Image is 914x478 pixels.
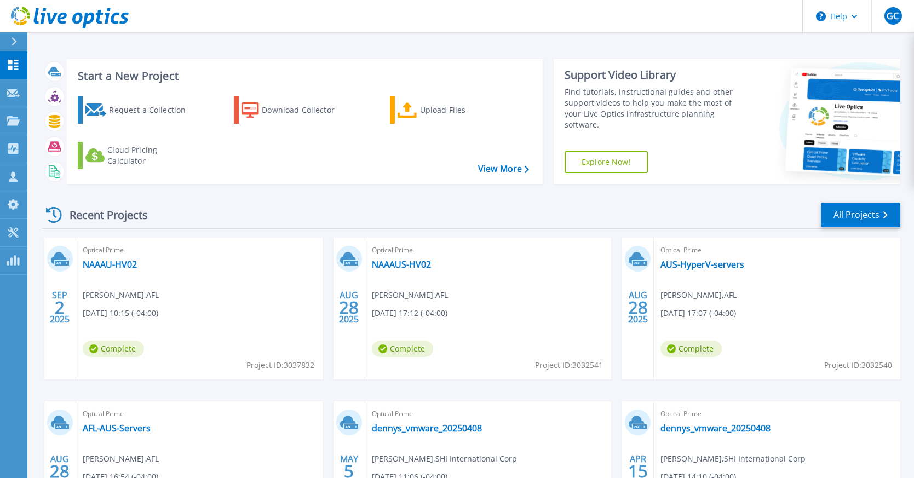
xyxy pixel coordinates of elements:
[478,164,529,174] a: View More
[821,203,900,227] a: All Projects
[372,259,431,270] a: NAAAUS-HV02
[628,287,648,327] div: AUG 2025
[83,307,158,319] span: [DATE] 10:15 (-04:00)
[109,99,197,121] div: Request a Collection
[628,303,648,312] span: 28
[565,68,740,82] div: Support Video Library
[78,142,200,169] a: Cloud Pricing Calculator
[49,287,70,327] div: SEP 2025
[660,408,894,420] span: Optical Prime
[660,244,894,256] span: Optical Prime
[42,201,163,228] div: Recent Projects
[78,96,200,124] a: Request a Collection
[887,11,899,20] span: GC
[83,244,316,256] span: Optical Prime
[78,70,528,82] h3: Start a New Project
[390,96,512,124] a: Upload Files
[372,423,482,434] a: dennys_vmware_20250408
[372,408,605,420] span: Optical Prime
[107,145,195,166] div: Cloud Pricing Calculator
[660,259,744,270] a: AUS-HyperV-servers
[83,423,151,434] a: AFL-AUS-Servers
[372,341,433,357] span: Complete
[338,287,359,327] div: AUG 2025
[535,359,603,371] span: Project ID: 3032541
[339,303,359,312] span: 28
[83,453,159,465] span: [PERSON_NAME] , AFL
[628,467,648,476] span: 15
[660,307,736,319] span: [DATE] 17:07 (-04:00)
[660,453,806,465] span: [PERSON_NAME] , SHI International Corp
[565,87,740,130] div: Find tutorials, instructional guides and other support videos to help you make the most of your L...
[83,289,159,301] span: [PERSON_NAME] , AFL
[83,341,144,357] span: Complete
[50,467,70,476] span: 28
[420,99,508,121] div: Upload Files
[660,289,737,301] span: [PERSON_NAME] , AFL
[55,303,65,312] span: 2
[372,453,517,465] span: [PERSON_NAME] , SHI International Corp
[262,99,349,121] div: Download Collector
[372,289,448,301] span: [PERSON_NAME] , AFL
[234,96,356,124] a: Download Collector
[83,259,137,270] a: NAAAU-HV02
[344,467,354,476] span: 5
[565,151,648,173] a: Explore Now!
[372,244,605,256] span: Optical Prime
[83,408,316,420] span: Optical Prime
[246,359,314,371] span: Project ID: 3037832
[372,307,447,319] span: [DATE] 17:12 (-04:00)
[660,423,771,434] a: dennys_vmware_20250408
[824,359,892,371] span: Project ID: 3032540
[660,341,722,357] span: Complete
